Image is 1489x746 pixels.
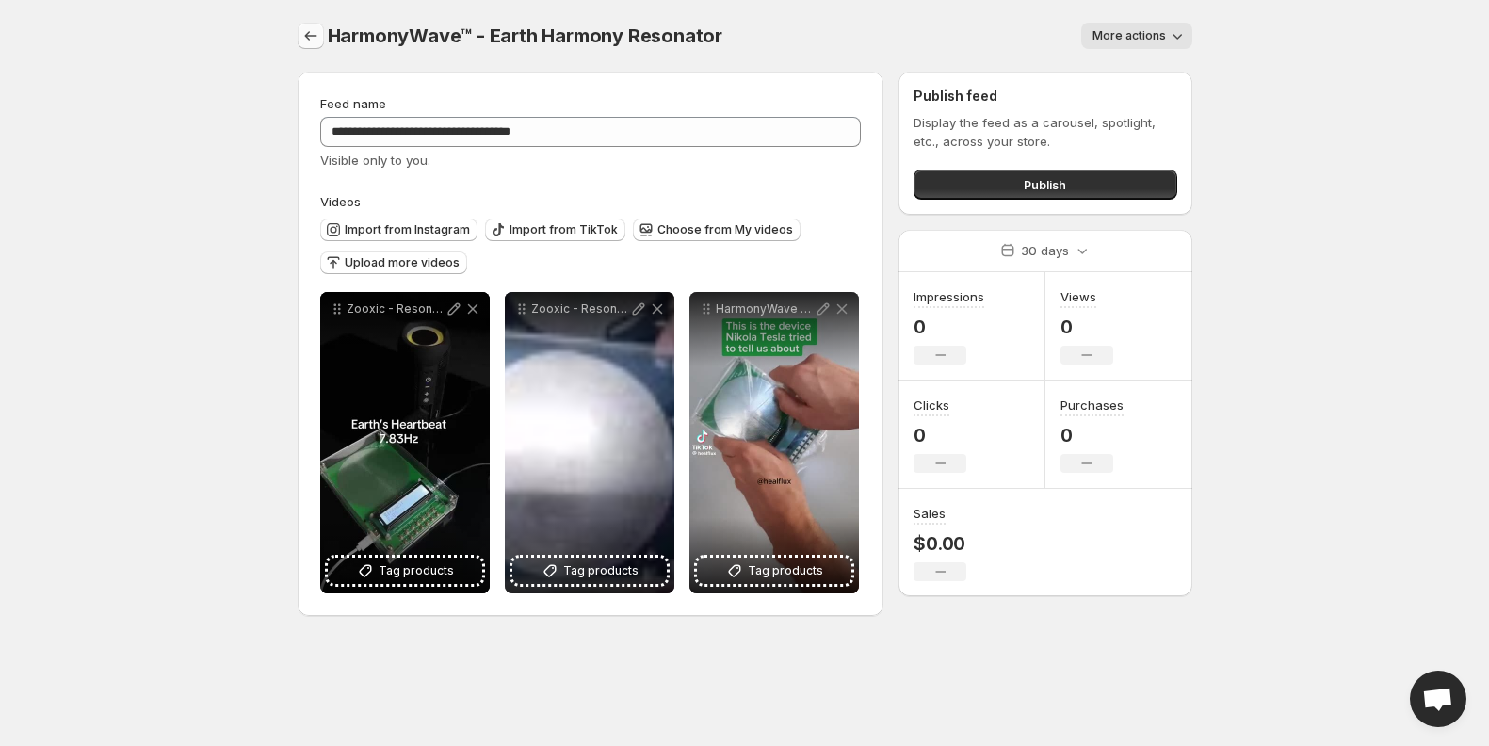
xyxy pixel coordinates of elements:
button: Import from Instagram [320,219,477,241]
h3: Impressions [914,287,984,306]
span: Tag products [748,561,823,580]
h3: Clicks [914,396,949,414]
a: Open chat [1410,671,1466,727]
p: Zooxic - Resonance Generator zooxic 1 [347,301,445,316]
p: 0 [914,316,984,338]
button: Import from TikTok [485,219,625,241]
span: Tag products [379,561,454,580]
button: Upload more videos [320,251,467,274]
span: Feed name [320,96,386,111]
div: HarmonyWave Adjustable Frequency Generator 783Hz Relaxation Aid InnovaultTag products [689,292,859,593]
p: Display the feed as a carousel, spotlight, etc., across your store. [914,113,1176,151]
button: More actions [1081,23,1192,49]
span: Videos [320,194,361,209]
button: Choose from My videos [633,219,801,241]
span: Upload more videos [345,255,460,270]
button: Tag products [328,558,482,584]
h2: Publish feed [914,87,1176,105]
h3: Views [1060,287,1096,306]
span: HarmonyWave™ - Earth Harmony Resonator [328,24,722,47]
span: Import from Instagram [345,222,470,237]
h3: Purchases [1060,396,1124,414]
p: 0 [914,424,966,446]
span: Import from TikTok [510,222,618,237]
p: 30 days [1021,241,1069,260]
button: Publish [914,170,1176,200]
p: 0 [1060,316,1113,338]
span: More actions [1092,28,1166,43]
span: Visible only to you. [320,153,430,168]
h3: Sales [914,504,946,523]
button: Tag products [697,558,851,584]
span: Publish [1024,175,1066,194]
div: Zooxic - Resonance Generator zooxicTag products [505,292,674,593]
p: HarmonyWave Adjustable Frequency Generator 783Hz Relaxation Aid Innovault [716,301,814,316]
div: Zooxic - Resonance Generator zooxic 1Tag products [320,292,490,593]
span: Tag products [563,561,639,580]
button: Tag products [512,558,667,584]
p: 0 [1060,424,1124,446]
span: Choose from My videos [657,222,793,237]
button: Settings [298,23,324,49]
p: $0.00 [914,532,966,555]
p: Zooxic - Resonance Generator zooxic [531,301,629,316]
